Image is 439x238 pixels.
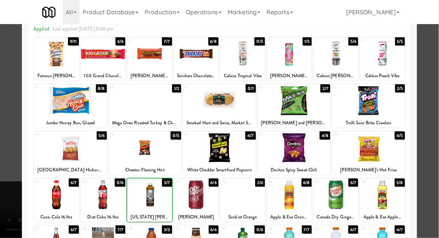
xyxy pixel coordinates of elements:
[69,178,79,187] div: 6/7
[254,226,265,234] div: 0/6
[42,6,55,19] img: Micromart
[332,84,405,128] div: 132/5Trolli Sour Brite Crawlers
[128,71,171,81] div: [PERSON_NAME] Peanut Butter Cups
[334,84,368,91] div: 13
[129,178,149,185] div: 21
[35,84,70,91] div: 9
[34,178,79,222] div: 196/7Coca-Cola 16.9oz
[267,71,311,81] div: [PERSON_NAME] Twist
[174,37,219,81] div: 46/8Snickers Chocolate Candy Bar
[315,226,336,232] div: 33
[82,226,103,232] div: 28
[314,71,358,81] div: Celsius [PERSON_NAME]
[127,212,172,222] div: [US_STATE] [PERSON_NAME] Half and Half Iced Tea Lemonade Lite
[255,178,265,187] div: 2/6
[175,71,217,81] div: Snickers Chocolate Candy Bar
[220,178,265,222] div: 232/6Sunkist Orange
[209,178,219,187] div: 6/6
[34,71,79,81] div: Famous [PERSON_NAME] Chocolate Chip Cookies
[82,37,103,44] div: 2
[116,37,125,46] div: 6/6
[35,118,106,128] div: Jumbo Honey Bun, Glazed
[183,84,256,128] div: 110/1Smoked Ham and Swiss, Market Sandwich
[34,84,107,128] div: 98/8Jumbo Honey Bun, Glazed
[109,165,182,175] div: Cheetos Flaming Hot
[35,226,56,232] div: 27
[81,212,125,222] div: Diet Coke 16.9oz
[115,178,125,187] div: 0/6
[360,37,405,81] div: 85/5Celsius Peach Vibe
[68,37,79,46] div: 9/11
[174,178,219,222] div: 226/6[PERSON_NAME]
[332,131,405,175] div: 184/5[PERSON_NAME]'s Hot Fries
[183,118,256,128] div: Smoked Ham and Swiss, Market Sandwich
[162,226,172,234] div: 3/3
[34,165,107,175] div: [GEOGRAPHIC_DATA] Hickory Barbecue
[362,178,382,185] div: 26
[259,84,294,91] div: 12
[362,226,382,232] div: 34
[302,178,312,187] div: 6/8
[395,131,405,140] div: 4/5
[81,37,125,81] div: 26/6100 Grand Chocolate Bar
[360,212,405,222] div: Apple & Eve Apple Juice
[246,84,256,93] div: 0/1
[348,178,358,187] div: 6/7
[82,178,103,185] div: 20
[220,37,265,81] div: 50/5Celsius Tropical Vibe
[395,37,405,46] div: 5/5
[171,131,181,140] div: 0/5
[184,165,255,175] div: White Cheddar Smartfood Popcorn
[110,131,145,138] div: 15
[348,226,358,234] div: 6/7
[314,37,358,81] div: 75/6Celsius [PERSON_NAME]
[395,226,405,234] div: 4/7
[303,37,312,46] div: 1/5
[315,71,357,81] div: Celsius [PERSON_NAME]
[110,118,180,128] div: Mega Oven Roasted Turkey & Cheddar
[82,212,124,222] div: Diet Coke 16.9oz
[185,84,219,91] div: 11
[259,165,330,175] div: Doritos Spicy Sweet Chili
[267,212,311,222] div: Apple & Eve Orange Juice
[109,118,182,128] div: Mega Oven Roasted Turkey & Cheddar
[82,71,124,81] div: 100 Grand Chocolate Bar
[334,131,368,138] div: 18
[33,25,49,32] span: Applied
[176,226,196,232] div: 30
[209,226,219,234] div: 6/6
[162,178,172,187] div: 3/7
[184,118,255,128] div: Smoked Ham and Swiss, Market Sandwich
[35,178,56,185] div: 19
[360,71,405,81] div: Celsius Peach Vibe
[361,212,404,222] div: Apple & Eve Apple Juice
[222,71,264,81] div: Celsius Tropical Vibe
[245,131,256,140] div: 4/7
[258,118,331,128] div: [PERSON_NAME] and [PERSON_NAME] bag
[176,37,196,44] div: 4
[220,71,265,81] div: Celsius Tropical Vibe
[222,37,243,44] div: 5
[183,131,256,175] div: 164/7White Cheddar Smartfood Popcorn
[268,178,289,185] div: 24
[34,212,79,222] div: Coca-Cola 16.9oz
[222,212,264,222] div: Sunkist Orange
[259,118,330,128] div: [PERSON_NAME] and [PERSON_NAME] bag
[172,84,181,93] div: 1/2
[185,131,219,138] div: 16
[333,118,404,128] div: Trolli Sour Brite Crawlers
[320,84,330,93] div: 2/7
[222,178,243,185] div: 23
[258,131,331,175] div: 174/8Doritos Spicy Sweet Chili
[35,165,106,175] div: [GEOGRAPHIC_DATA] Hickory Barbecue
[34,118,107,128] div: Jumbo Honey Bun, Glazed
[302,226,312,234] div: 7/7
[333,165,404,175] div: [PERSON_NAME]'s Hot Fries
[35,71,77,81] div: Famous [PERSON_NAME] Chocolate Chip Cookies
[348,37,358,46] div: 5/6
[315,178,336,185] div: 25
[129,226,149,232] div: 29
[395,84,405,93] div: 2/5
[315,37,336,44] div: 7
[268,71,310,81] div: [PERSON_NAME] Twist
